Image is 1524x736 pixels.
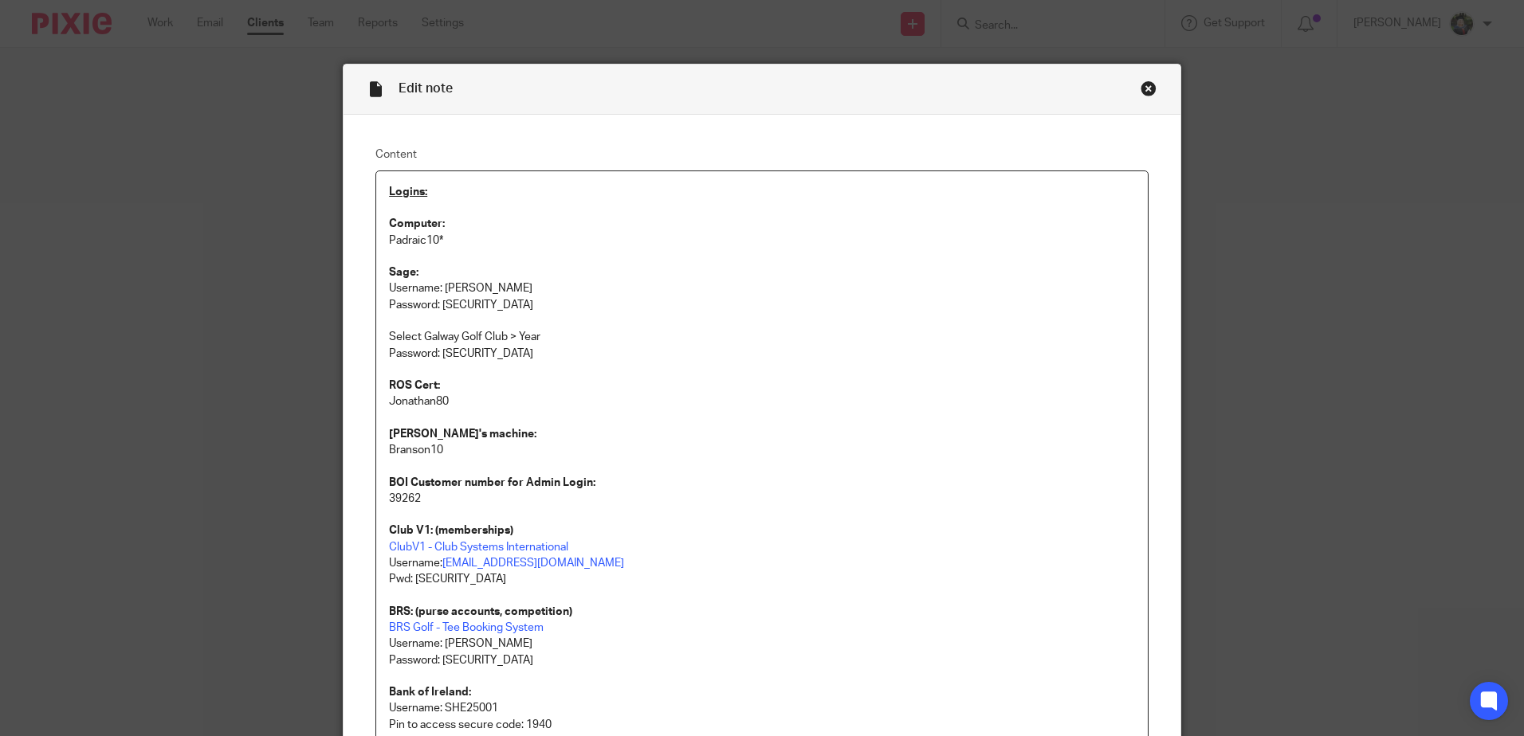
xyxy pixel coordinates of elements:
[389,687,471,698] strong: Bank of Ireland:
[389,700,1135,716] p: Username: SHE25001
[389,525,513,536] strong: Club V1: (memberships)
[389,346,1135,362] p: Password: [SECURITY_DATA]
[389,555,1135,571] p: Username:
[389,329,1135,345] p: Select Galway Golf Club > Year
[1141,80,1157,96] div: Close this dialog window
[389,393,1135,409] p: Jonathan80
[389,280,1135,296] p: Username: [PERSON_NAME]
[389,717,1135,733] p: Pin to access secure code: 1940
[389,297,1135,313] p: Password: [SECURITY_DATA]
[389,233,1135,249] p: Padraic10*
[442,558,624,569] a: [EMAIL_ADDRESS][DOMAIN_NAME]
[389,380,440,391] strong: ROS Cert:
[389,542,568,553] a: ClubV1 - Club Systems International
[399,82,453,95] span: Edit note
[389,622,544,633] a: BRS Golf - Tee Booking System
[389,186,427,198] u: Logins:
[389,636,1135,652] p: Username: [PERSON_NAME]
[389,477,595,488] strong: BOI Customer number for Admin Login:
[389,491,1135,507] p: 39262
[389,652,1135,668] p: Password: [SECURITY_DATA]
[389,571,1135,587] p: Pwd: [SECURITY_DATA]
[389,442,1135,458] p: Branson10
[389,429,536,440] strong: [PERSON_NAME]'s machine:
[389,267,418,278] strong: Sage:
[389,606,572,617] strong: BRS: (purse accounts, competition)
[389,218,445,229] strong: Computer:
[375,147,1149,162] label: Content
